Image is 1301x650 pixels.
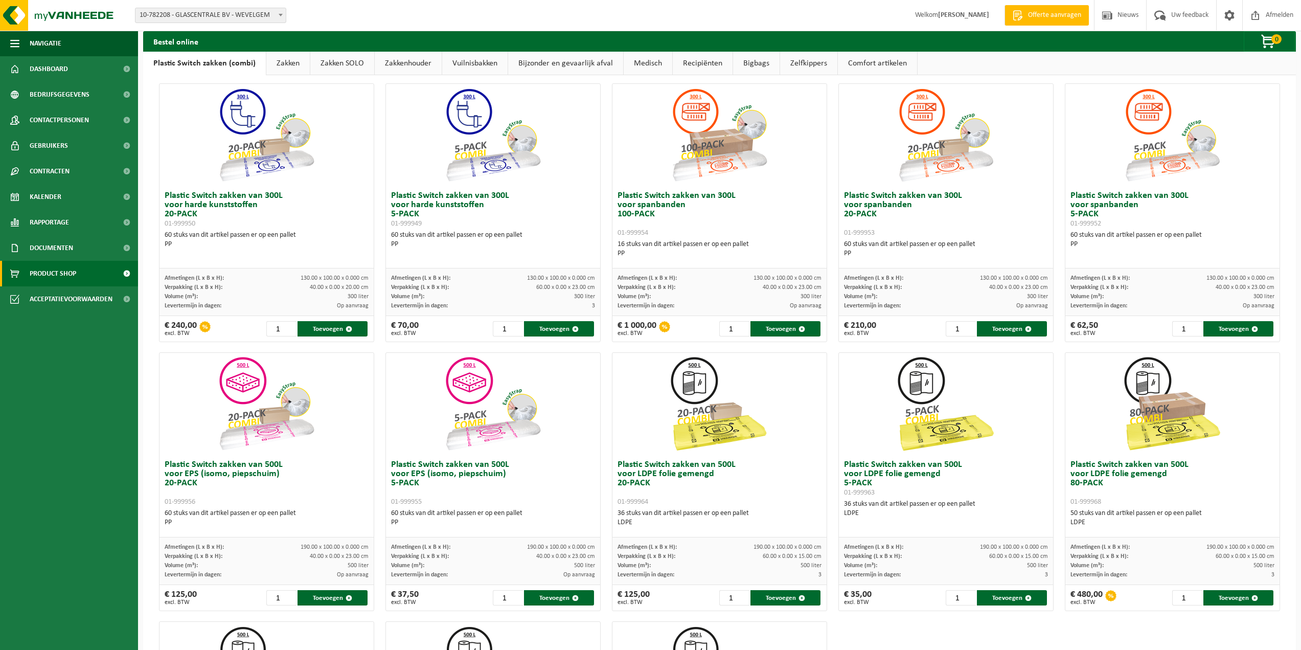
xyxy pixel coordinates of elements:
span: 0 [1271,34,1282,44]
div: PP [391,518,595,527]
span: 40.00 x 0.00 x 23.00 cm [763,284,821,290]
a: Zakken SOLO [310,52,374,75]
input: 1 [719,321,749,337]
span: Afmetingen (L x B x H): [165,275,224,281]
h2: Bestel online [143,31,209,51]
span: Volume (m³): [844,563,877,569]
input: 1 [266,590,296,606]
div: € 125,00 [618,590,650,606]
span: Contactpersonen [30,107,89,133]
span: Verpakking (L x B x H): [165,553,222,559]
img: 01-999952 [1121,84,1223,186]
span: 01-999953 [844,229,875,237]
span: Volume (m³): [1070,563,1104,569]
span: Verpakking (L x B x H): [618,553,675,559]
span: excl. BTW [1070,599,1103,606]
h3: Plastic Switch zakken van 300L voor spanbanden 20-PACK [844,191,1048,237]
a: Offerte aanvragen [1005,5,1089,26]
span: 190.00 x 100.00 x 0.000 cm [301,544,369,550]
span: 130.00 x 100.00 x 0.000 cm [527,275,595,281]
img: 01-999953 [895,84,997,186]
span: 500 liter [801,563,821,569]
h3: Plastic Switch zakken van 300L voor harde kunststoffen 5-PACK [391,191,595,228]
h3: Plastic Switch zakken van 300L voor spanbanden 5-PACK [1070,191,1274,228]
span: 3 [1045,572,1048,578]
div: € 62,50 [1070,321,1098,337]
div: PP [1070,240,1274,249]
span: 40.00 x 0.00 x 23.00 cm [310,553,369,559]
span: Dashboard [30,56,68,82]
h3: Plastic Switch zakken van 500L voor LDPE folie gemengd 5-PACK [844,460,1048,497]
a: Zelfkippers [780,52,837,75]
span: Levertermijn in dagen: [844,572,901,578]
div: PP [844,249,1048,258]
span: Volume (m³): [844,294,877,300]
span: Levertermijn in dagen: [165,572,221,578]
span: Afmetingen (L x B x H): [1070,275,1130,281]
span: Verpakking (L x B x H): [1070,553,1128,559]
span: Verpakking (L x B x H): [618,284,675,290]
input: 1 [946,321,976,337]
img: 01-999963 [895,353,997,455]
span: 190.00 x 100.00 x 0.000 cm [754,544,821,550]
div: LDPE [1070,518,1274,527]
span: 40.00 x 0.00 x 23.00 cm [989,284,1048,290]
span: 60.00 x 0.00 x 15.00 cm [989,553,1048,559]
span: Afmetingen (L x B x H): [844,544,903,550]
span: Afmetingen (L x B x H): [391,544,450,550]
span: Levertermijn in dagen: [391,303,448,309]
button: Toevoegen [298,590,368,606]
strong: [PERSON_NAME] [938,11,989,19]
button: Toevoegen [1203,321,1273,337]
span: Volume (m³): [391,294,424,300]
div: 50 stuks van dit artikel passen er op een pallet [1070,509,1274,527]
span: 500 liter [1027,563,1048,569]
span: 130.00 x 100.00 x 0.000 cm [754,275,821,281]
span: 01-999956 [165,498,195,506]
span: Levertermijn in dagen: [165,303,221,309]
span: Levertermijn in dagen: [1070,572,1127,578]
span: Verpakking (L x B x H): [844,284,902,290]
button: Toevoegen [977,590,1047,606]
div: PP [165,518,369,527]
input: 1 [493,321,523,337]
span: 300 liter [1253,294,1274,300]
div: € 70,00 [391,321,419,337]
a: Bijzonder en gevaarlijk afval [508,52,623,75]
img: 01-999949 [442,84,544,186]
span: excl. BTW [844,599,872,606]
a: Medisch [624,52,672,75]
span: Volume (m³): [165,563,198,569]
a: Bigbags [733,52,780,75]
span: Afmetingen (L x B x H): [165,544,224,550]
span: 01-999952 [1070,220,1101,228]
span: Levertermijn in dagen: [1070,303,1127,309]
span: Kalender [30,184,61,210]
span: 300 liter [801,294,821,300]
div: LDPE [618,518,821,527]
span: excl. BTW [391,599,419,606]
span: 01-999968 [1070,498,1101,506]
div: 60 stuks van dit artikel passen er op een pallet [1070,231,1274,249]
span: 3 [592,303,595,309]
span: Levertermijn in dagen: [844,303,901,309]
span: excl. BTW [391,330,419,337]
span: Afmetingen (L x B x H): [844,275,903,281]
div: € 240,00 [165,321,197,337]
button: Toevoegen [524,590,594,606]
a: Plastic Switch zakken (combi) [143,52,266,75]
span: 500 liter [1253,563,1274,569]
span: Verpakking (L x B x H): [391,284,449,290]
span: Levertermijn in dagen: [391,572,448,578]
span: 60.00 x 0.00 x 23.00 cm [536,284,595,290]
a: Vuilnisbakken [442,52,508,75]
button: Toevoegen [750,590,820,606]
span: 01-999954 [618,229,648,237]
a: Recipiënten [673,52,733,75]
span: 190.00 x 100.00 x 0.000 cm [980,544,1048,550]
span: Bedrijfsgegevens [30,82,89,107]
div: PP [391,240,595,249]
span: Afmetingen (L x B x H): [618,544,677,550]
span: excl. BTW [165,599,197,606]
span: 500 liter [574,563,595,569]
